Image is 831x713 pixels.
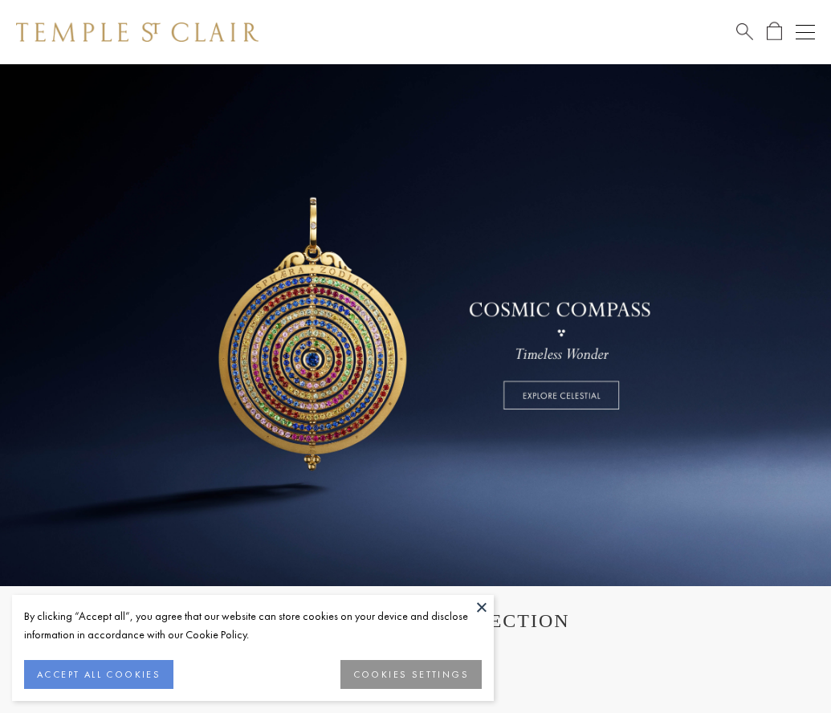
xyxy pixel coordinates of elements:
button: Open navigation [796,22,815,42]
a: Open Shopping Bag [767,22,782,42]
a: Search [736,22,753,42]
button: ACCEPT ALL COOKIES [24,660,173,689]
div: By clicking “Accept all”, you agree that our website can store cookies on your device and disclos... [24,607,482,644]
button: COOKIES SETTINGS [340,660,482,689]
img: Temple St. Clair [16,22,259,42]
